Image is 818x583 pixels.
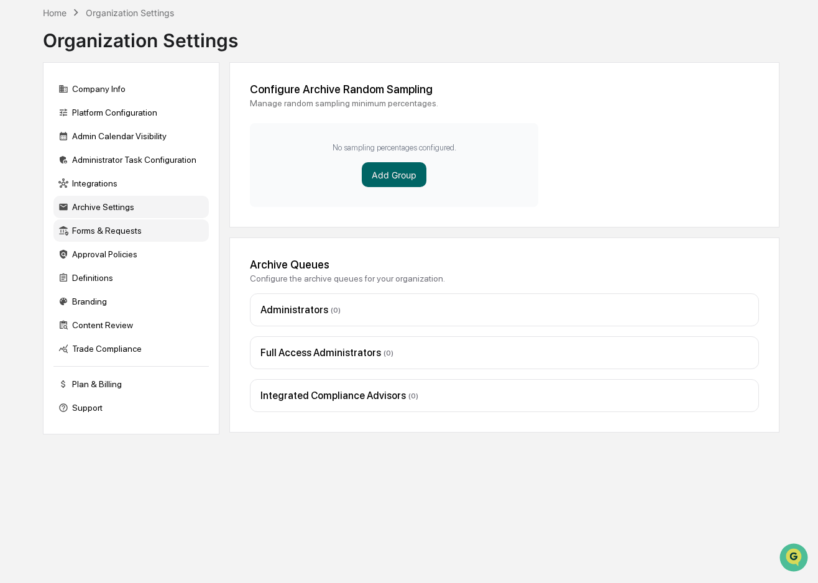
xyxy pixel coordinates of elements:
div: Forms & Requests [53,219,209,242]
div: Home [43,7,67,18]
div: Administrator Task Configuration [53,149,209,171]
span: Data Lookup [25,180,78,193]
a: 🔎Data Lookup [7,175,83,198]
div: Configure the archive queues for your organization. [250,273,758,283]
div: Branding [53,290,209,313]
span: ( 0 ) [408,392,418,400]
div: Organization Settings [43,19,238,52]
div: Trade Compliance [53,337,209,360]
a: 🖐️Preclearance [7,152,85,174]
div: Platform Configuration [53,101,209,124]
p: How can we help? [12,26,226,46]
div: Support [53,397,209,419]
div: Company Info [53,78,209,100]
div: Archive Queues [250,258,758,271]
div: Full Access Administrators [260,347,748,359]
div: Configure Archive Random Sampling [250,83,758,96]
iframe: Open customer support [778,542,812,576]
input: Clear [32,57,205,70]
p: No sampling percentages configured. [333,143,456,152]
div: Content Review [53,314,209,336]
span: ( 0 ) [331,306,341,314]
div: Manage random sampling minimum percentages. [250,98,758,108]
div: Integrations [53,172,209,195]
span: Attestations [103,157,154,169]
div: Definitions [53,267,209,289]
img: 1746055101610-c473b297-6a78-478c-a979-82029cc54cd1 [12,95,35,117]
div: Administrators [260,304,748,316]
div: Archive Settings [53,196,209,218]
div: 🖐️ [12,158,22,168]
div: 🗄️ [90,158,100,168]
div: Start new chat [42,95,204,108]
div: 🔎 [12,181,22,191]
button: Start new chat [211,99,226,114]
div: Organization Settings [86,7,174,18]
div: Plan & Billing [53,373,209,395]
span: Preclearance [25,157,80,169]
div: Integrated Compliance Advisors [260,390,748,402]
span: ( 0 ) [384,349,393,357]
span: Pylon [124,211,150,220]
div: Admin Calendar Visibility [53,125,209,147]
div: Approval Policies [53,243,209,265]
a: Powered byPylon [88,210,150,220]
a: 🗄️Attestations [85,152,159,174]
button: Add Group [362,162,426,187]
div: We're available if you need us! [42,108,157,117]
